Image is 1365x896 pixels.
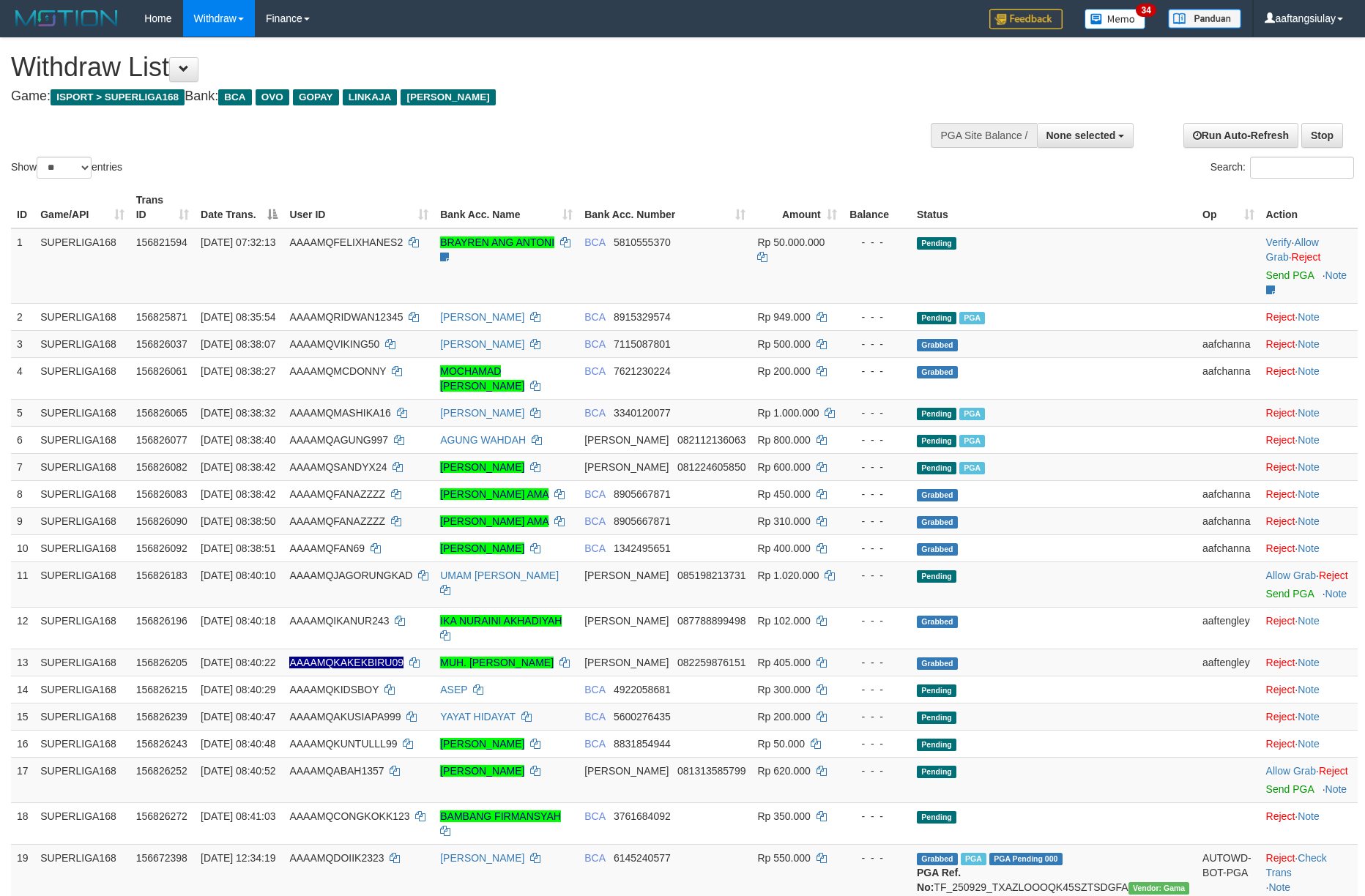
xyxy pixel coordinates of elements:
[1301,123,1343,148] a: Stop
[677,657,745,668] span: Copy 082259876151 to clipboard
[1260,330,1358,357] td: ·
[1197,480,1260,507] td: aafchanna
[136,434,187,446] span: 156826077
[136,515,187,527] span: 156826090
[1197,507,1260,534] td: aafchanna
[1266,684,1295,695] a: Reject
[289,711,401,723] span: AAAAMQAKUSIAPA999
[11,453,34,480] td: 7
[917,339,958,351] span: Grabbed
[849,433,905,447] div: - - -
[959,312,985,324] span: Marked by aafchoeunmanni
[201,365,275,377] span: [DATE] 08:38:27
[195,187,283,228] th: Date Trans.: activate to sort column descending
[440,461,524,473] a: [PERSON_NAME]
[1260,399,1358,426] td: ·
[11,399,34,426] td: 5
[757,765,810,777] span: Rp 620.000
[201,434,275,446] span: [DATE] 08:38:40
[751,187,842,228] th: Amount: activate to sort column ascending
[34,730,130,757] td: SUPERLIGA168
[218,89,251,105] span: BCA
[911,187,1197,228] th: Status
[917,712,956,724] span: Pending
[201,570,275,581] span: [DATE] 08:40:10
[1266,657,1295,668] a: Reject
[11,480,34,507] td: 8
[51,89,185,105] span: ISPORT > SUPERLIGA168
[757,365,810,377] span: Rp 200.000
[1260,561,1358,607] td: ·
[289,615,389,627] span: AAAAMQIKANUR243
[917,516,958,529] span: Grabbed
[917,312,956,324] span: Pending
[849,460,905,474] div: - - -
[34,453,130,480] td: SUPERLIGA168
[289,684,379,695] span: AAAAMQKIDSBOY
[34,649,130,676] td: SUPERLIGA168
[849,406,905,420] div: - - -
[584,765,669,777] span: [PERSON_NAME]
[11,676,34,703] td: 14
[1260,676,1358,703] td: ·
[1260,426,1358,453] td: ·
[1266,570,1319,581] span: ·
[843,187,911,228] th: Balance
[289,434,388,446] span: AAAAMQAGUNG997
[201,765,275,777] span: [DATE] 08:40:52
[1266,852,1327,878] a: Check Trans
[1266,338,1295,350] a: Reject
[917,739,956,751] span: Pending
[11,757,34,802] td: 17
[34,228,130,304] td: SUPERLIGA168
[1260,228,1358,304] td: · ·
[343,89,398,105] span: LINKAJA
[584,615,669,627] span: [PERSON_NAME]
[614,684,671,695] span: Copy 4922058681 to clipboard
[136,765,187,777] span: 156826252
[1298,461,1320,473] a: Note
[1266,488,1295,500] a: Reject
[136,657,187,668] span: 156826205
[201,738,275,750] span: [DATE] 08:40:48
[201,657,275,668] span: [DATE] 08:40:22
[1197,649,1260,676] td: aaftengley
[1266,236,1319,263] a: Allow Grab
[11,426,34,453] td: 6
[849,487,905,501] div: - - -
[34,426,130,453] td: SUPERLIGA168
[1292,251,1321,263] a: Reject
[677,461,745,473] span: Copy 081224605850 to clipboard
[917,489,958,501] span: Grabbed
[1298,488,1320,500] a: Note
[584,338,605,350] span: BCA
[931,123,1036,148] div: PGA Site Balance /
[584,434,669,446] span: [PERSON_NAME]
[1298,542,1320,554] a: Note
[1266,588,1314,600] a: Send PGA
[1085,9,1146,29] img: Button%20Memo.svg
[757,570,819,581] span: Rp 1.020.000
[1298,615,1320,627] a: Note
[614,515,671,527] span: Copy 8905667871 to clipboard
[917,766,956,778] span: Pending
[757,461,810,473] span: Rp 600.000
[34,676,130,703] td: SUPERLIGA168
[757,738,805,750] span: Rp 50.000
[959,435,985,447] span: Marked by aafandaneth
[849,514,905,529] div: - - -
[440,765,524,777] a: [PERSON_NAME]
[677,570,745,581] span: Copy 085198213731 to clipboard
[440,407,524,419] a: [PERSON_NAME]
[757,488,810,500] span: Rp 450.000
[440,711,516,723] a: YAYAT HIDAYAT
[289,365,386,377] span: AAAAMQMCDONNY
[136,365,187,377] span: 156826061
[1260,480,1358,507] td: ·
[136,311,187,323] span: 156825871
[37,157,92,179] select: Showentries
[1183,123,1298,148] a: Run Auto-Refresh
[584,711,605,723] span: BCA
[1298,711,1320,723] a: Note
[1266,407,1295,419] a: Reject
